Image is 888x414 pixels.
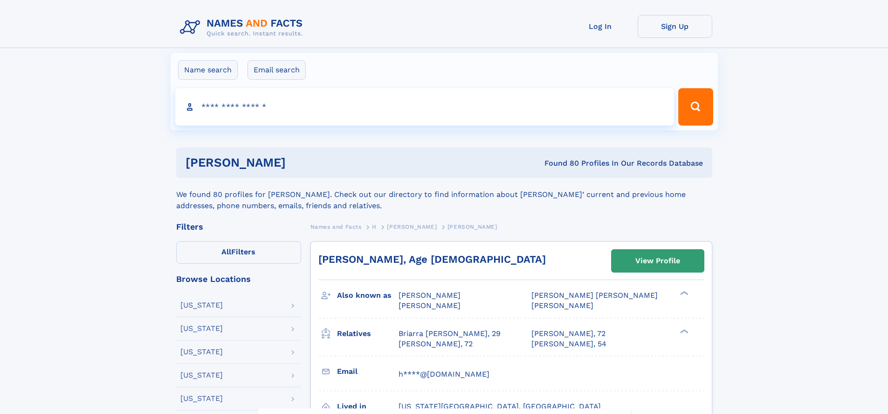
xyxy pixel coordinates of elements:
h1: [PERSON_NAME] [186,157,415,168]
input: search input [175,88,675,126]
a: [PERSON_NAME], 72 [531,329,606,339]
a: [PERSON_NAME], 72 [399,339,473,349]
div: [US_STATE] [180,395,223,402]
a: [PERSON_NAME], 54 [531,339,606,349]
h3: Also known as [337,288,399,303]
span: [US_STATE][GEOGRAPHIC_DATA], [GEOGRAPHIC_DATA] [399,402,601,411]
h3: Relatives [337,326,399,342]
a: Log In [563,15,638,38]
div: Found 80 Profiles In Our Records Database [415,158,703,168]
a: Names and Facts [310,221,362,232]
a: View Profile [612,250,704,272]
h3: Email [337,364,399,379]
div: We found 80 profiles for [PERSON_NAME]. Check out our directory to find information about [PERSON... [176,178,712,211]
span: [PERSON_NAME] [PERSON_NAME] [531,291,658,300]
div: Browse Locations [176,275,301,283]
a: [PERSON_NAME] [387,221,437,232]
span: H [372,224,377,230]
a: H [372,221,377,232]
div: View Profile [635,250,680,272]
label: Filters [176,241,301,264]
a: [PERSON_NAME], Age [DEMOGRAPHIC_DATA] [318,253,546,265]
a: Sign Up [638,15,712,38]
span: [PERSON_NAME] [399,291,461,300]
span: All [221,247,231,256]
a: Briarra [PERSON_NAME], 29 [399,329,501,339]
button: Search Button [678,88,713,126]
label: Name search [178,60,238,80]
div: [US_STATE] [180,325,223,332]
span: [PERSON_NAME] [531,301,593,310]
div: [US_STATE] [180,372,223,379]
div: ❯ [678,328,689,334]
span: [PERSON_NAME] [447,224,497,230]
div: [US_STATE] [180,302,223,309]
div: ❯ [678,290,689,296]
span: [PERSON_NAME] [399,301,461,310]
div: [US_STATE] [180,348,223,356]
img: Logo Names and Facts [176,15,310,40]
div: Filters [176,223,301,231]
span: [PERSON_NAME] [387,224,437,230]
label: Email search [248,60,306,80]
